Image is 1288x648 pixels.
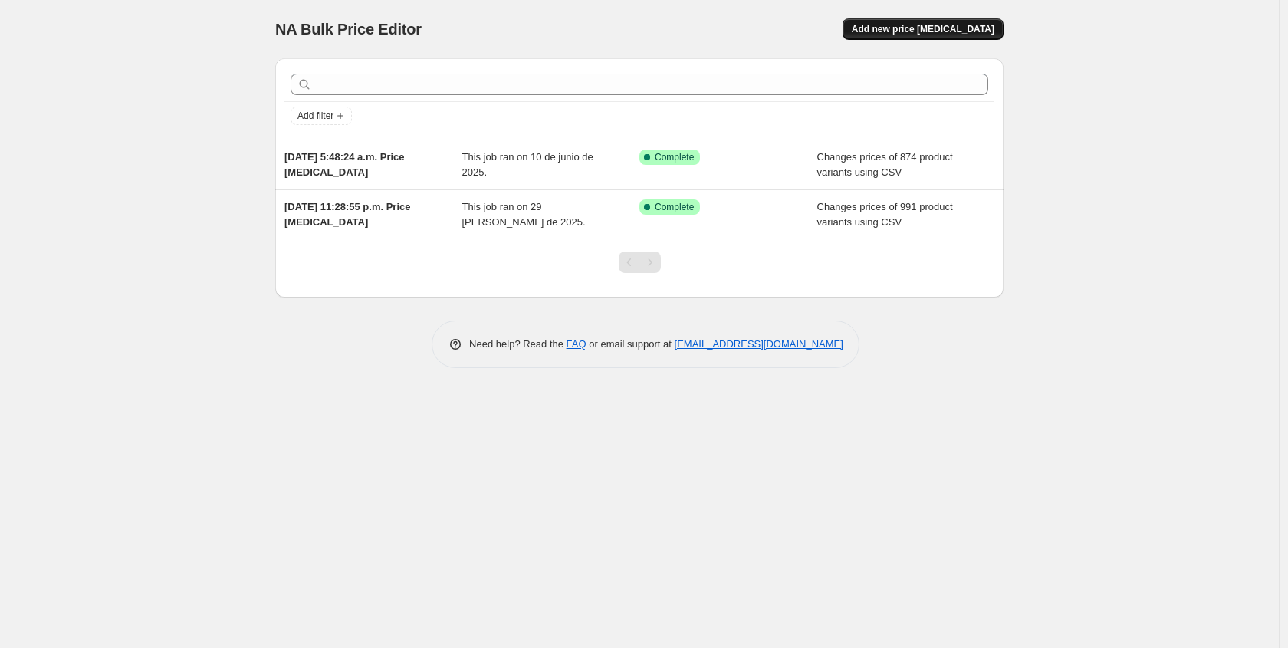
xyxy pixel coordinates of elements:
[586,338,675,350] span: or email support at
[843,18,1004,40] button: Add new price [MEDICAL_DATA]
[284,201,410,228] span: [DATE] 11:28:55 p.m. Price [MEDICAL_DATA]
[284,151,405,178] span: [DATE] 5:48:24 a.m. Price [MEDICAL_DATA]
[297,110,333,122] span: Add filter
[655,151,694,163] span: Complete
[655,201,694,213] span: Complete
[469,338,567,350] span: Need help? Read the
[462,201,586,228] span: This job ran on 29 [PERSON_NAME] de 2025.
[619,252,661,273] nav: Pagination
[291,107,352,125] button: Add filter
[817,201,953,228] span: Changes prices of 991 product variants using CSV
[275,21,422,38] span: NA Bulk Price Editor
[462,151,593,178] span: This job ran on 10 de junio de 2025.
[817,151,953,178] span: Changes prices of 874 product variants using CSV
[675,338,843,350] a: [EMAIL_ADDRESS][DOMAIN_NAME]
[852,23,994,35] span: Add new price [MEDICAL_DATA]
[567,338,586,350] a: FAQ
